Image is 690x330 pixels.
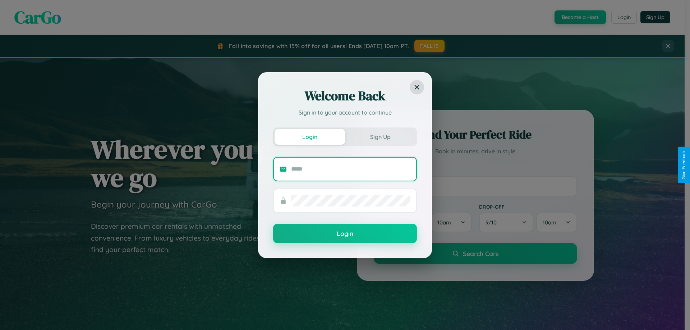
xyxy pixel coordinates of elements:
[273,108,417,117] p: Sign in to your account to continue
[273,224,417,243] button: Login
[345,129,415,145] button: Sign Up
[681,150,686,180] div: Give Feedback
[275,129,345,145] button: Login
[273,87,417,104] h2: Welcome Back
